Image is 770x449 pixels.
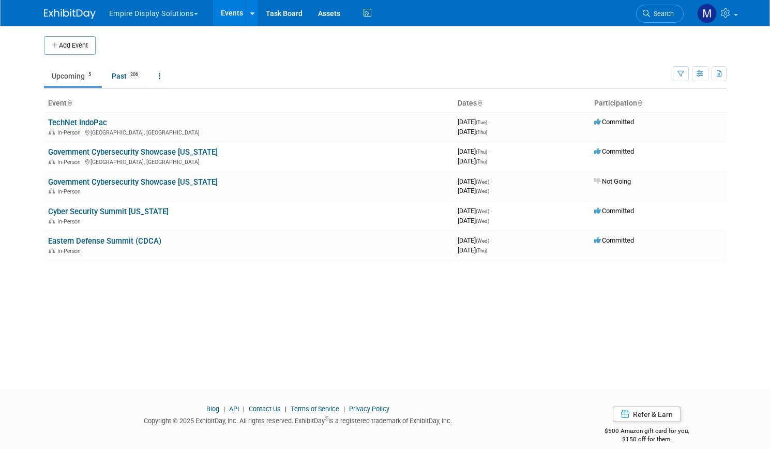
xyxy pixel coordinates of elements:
span: In-Person [57,159,84,166]
span: | [221,405,228,413]
img: In-Person Event [49,218,55,223]
img: In-Person Event [49,188,55,193]
th: Dates [454,95,590,112]
span: (Wed) [476,218,489,224]
span: [DATE] [458,246,487,254]
span: - [491,236,492,244]
div: $500 Amazon gift card for you, [567,420,727,444]
img: Matt h [697,4,717,23]
span: Committed [594,236,634,244]
span: (Wed) [476,188,489,194]
span: - [489,147,490,155]
span: (Tue) [476,119,487,125]
th: Participation [590,95,727,112]
span: Not Going [594,177,631,185]
span: [DATE] [458,157,487,165]
span: - [491,177,492,185]
a: Blog [206,405,219,413]
a: Sort by Event Name [67,99,72,107]
a: Contact Us [249,405,281,413]
span: In-Person [57,188,84,195]
span: [DATE] [458,128,487,136]
span: (Wed) [476,238,489,244]
a: Terms of Service [291,405,339,413]
a: Search [636,5,684,23]
span: 206 [127,71,141,79]
a: Sort by Participation Type [637,99,642,107]
span: - [491,207,492,215]
sup: ® [325,416,328,422]
span: In-Person [57,129,84,136]
span: | [240,405,247,413]
th: Event [44,95,454,112]
span: [DATE] [458,147,490,155]
a: Cyber Security Summit [US_STATE] [48,207,169,216]
button: Add Event [44,36,96,55]
span: Committed [594,147,634,155]
a: Eastern Defense Summit (CDCA) [48,236,161,246]
div: Copyright © 2025 ExhibitDay, Inc. All rights reserved. ExhibitDay is a registered trademark of Ex... [44,414,552,426]
a: Privacy Policy [349,405,389,413]
span: [DATE] [458,118,490,126]
a: API [229,405,239,413]
span: Committed [594,207,634,215]
span: (Thu) [476,159,487,164]
span: 5 [85,71,94,79]
div: [GEOGRAPHIC_DATA], [GEOGRAPHIC_DATA] [48,128,449,136]
span: (Thu) [476,248,487,253]
span: (Wed) [476,208,489,214]
span: Committed [594,118,634,126]
a: Upcoming5 [44,66,102,86]
span: (Thu) [476,129,487,135]
img: In-Person Event [49,248,55,253]
a: Government Cybersecurity Showcase [US_STATE] [48,147,218,157]
span: [DATE] [458,177,492,185]
span: [DATE] [458,236,492,244]
img: ExhibitDay [44,9,96,19]
div: $150 off for them. [567,435,727,444]
a: Government Cybersecurity Showcase [US_STATE] [48,177,218,187]
span: [DATE] [458,207,492,215]
span: | [282,405,289,413]
a: Sort by Start Date [477,99,482,107]
span: (Wed) [476,179,489,185]
a: Past206 [104,66,149,86]
a: TechNet IndoPac [48,118,107,127]
span: - [489,118,490,126]
span: In-Person [57,248,84,255]
span: Search [650,10,674,18]
span: In-Person [57,218,84,225]
span: [DATE] [458,217,489,224]
span: [DATE] [458,187,489,194]
span: (Thu) [476,149,487,155]
a: Refer & Earn [613,407,681,422]
div: [GEOGRAPHIC_DATA], [GEOGRAPHIC_DATA] [48,157,449,166]
img: In-Person Event [49,159,55,164]
img: In-Person Event [49,129,55,134]
span: | [341,405,348,413]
